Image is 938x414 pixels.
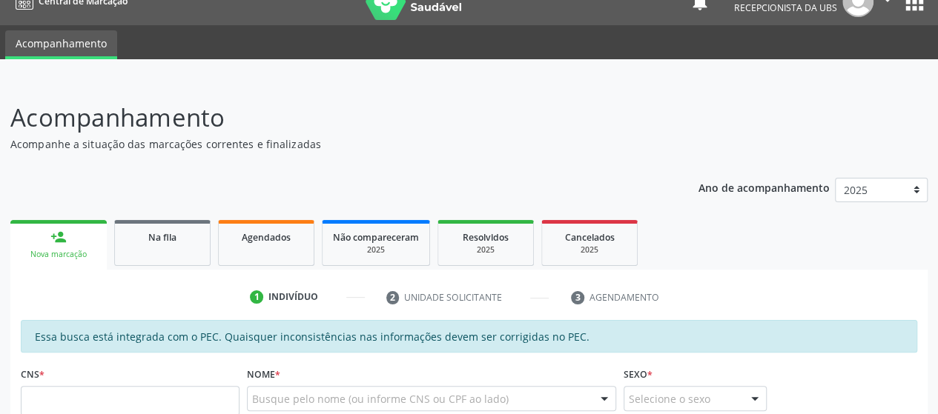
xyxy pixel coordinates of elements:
label: Nome [247,363,280,386]
label: Sexo [624,363,653,386]
p: Acompanhe a situação das marcações correntes e finalizadas [10,136,653,152]
div: person_add [50,229,67,245]
div: 2025 [333,244,419,256]
a: Acompanhamento [5,30,117,59]
div: Essa busca está integrada com o PEC. Quaisquer inconsistências nas informações devem ser corrigid... [21,320,917,353]
span: Agendados [242,231,291,244]
div: 2025 [449,244,523,256]
span: Cancelados [565,231,615,244]
p: Acompanhamento [10,99,653,136]
span: Busque pelo nome (ou informe CNS ou CPF ao lado) [252,391,509,407]
div: Indivíduo [268,290,318,304]
div: 1 [250,290,263,304]
span: Recepcionista da UBS [734,1,837,14]
div: 2025 [552,244,627,256]
div: Nova marcação [21,249,96,260]
span: Selecione o sexo [629,391,710,407]
span: Não compareceram [333,231,419,244]
span: Resolvidos [463,231,509,244]
span: Na fila [148,231,176,244]
p: Ano de acompanhamento [698,178,830,196]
